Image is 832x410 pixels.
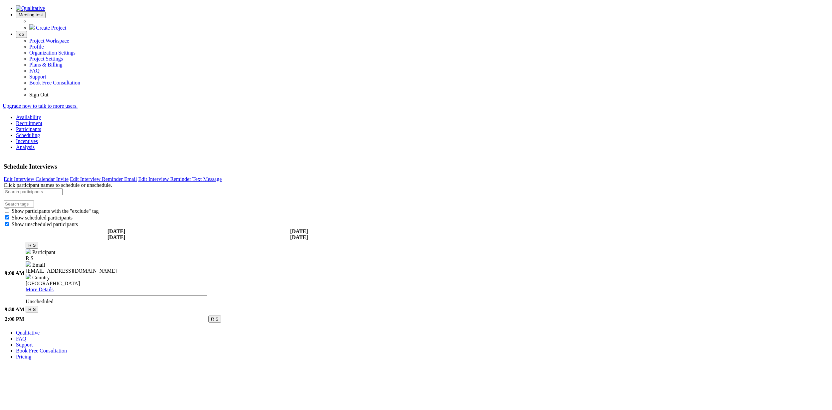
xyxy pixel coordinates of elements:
a: Edit Interview Calendar Invite [4,176,69,182]
a: Support [29,74,46,79]
img: mapPin.svg [26,274,31,279]
span: x x [19,32,24,37]
div: 9:00 AM [5,270,24,276]
input: Search participants [4,188,63,195]
button: R S [208,316,221,323]
a: Project Settings [29,56,63,62]
a: Book Free Consultation [16,348,67,353]
iframe: Chat Widget [799,378,832,410]
div: R S [26,255,207,261]
a: Organization Settings [29,50,76,56]
span: Email [32,262,45,268]
h3: Schedule Interviews [4,163,416,170]
div: [DATE] [26,228,207,234]
a: Edit Interview Reminder Email [70,176,137,182]
a: Upgrade now to talk to more users. [3,103,78,109]
img: plus.svg [29,24,35,30]
div: Click participant names to schedule or unschedule. [4,182,416,188]
button: x x [16,31,27,38]
span: Participant [32,249,55,255]
input: Show scheduled participants [5,215,9,219]
img: mail.16x16.green.svg [26,261,31,267]
div: 9:30 AM [5,307,24,313]
span: Show scheduled participants [12,215,73,220]
div: [EMAIL_ADDRESS][DOMAIN_NAME] [26,268,207,274]
div: Unscheduled [26,299,207,305]
a: Plans & Billing [29,62,63,68]
a: Analysis [16,144,35,150]
span: Show participants with the "exclude" tag [12,208,99,214]
a: Availability [16,114,41,120]
span: Create Project [36,25,66,31]
span: Meeting test [19,12,43,17]
a: Sign Out [29,92,48,97]
div: [DATE] [208,234,390,240]
a: FAQ [29,68,40,73]
a: Book Free Consultation [29,80,80,85]
a: Qualitative [16,330,40,336]
a: Incentives [16,138,38,144]
div: 2:00 PM [5,316,24,322]
span: Country [32,275,50,280]
div: [DATE] [208,228,390,234]
a: Scheduling [16,132,40,138]
a: Edit Interview Reminder Text Message [138,176,222,182]
button: Meeting test [16,11,46,18]
a: Recruitment [16,120,42,126]
a: Participants [16,126,41,132]
a: FAQ [16,336,26,342]
img: user.svg [26,249,31,254]
div: [DATE] [26,234,207,240]
button: R S [26,242,38,249]
input: Show unscheduled participants [5,222,9,226]
button: R S [26,306,38,313]
a: Create Project [29,25,66,31]
input: Search tags [4,201,34,207]
div: [GEOGRAPHIC_DATA] [26,281,207,287]
a: Project Workspace [29,38,69,44]
img: Qualitative [16,5,45,11]
a: Support [16,342,33,347]
a: Pricing [16,354,31,359]
a: Profile [29,44,44,50]
input: Show participants with the "exclude" tag [5,208,9,213]
a: More Details [26,287,54,292]
span: Show unscheduled participants [12,221,78,227]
